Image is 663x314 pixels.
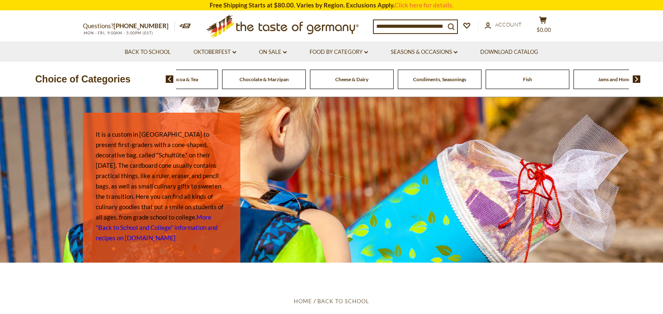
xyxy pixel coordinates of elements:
a: Condiments, Seasonings [413,76,466,82]
span: Account [495,21,522,28]
button: $0.00 [530,16,555,37]
a: Click here for details. [394,1,453,9]
a: Home [294,298,312,304]
a: Download Catalog [480,48,538,57]
a: Cheese & Dairy [335,76,368,82]
img: previous arrow [166,75,174,83]
span: $0.00 [537,27,551,33]
a: Jams and Honey [598,76,633,82]
p: Questions? [83,21,175,31]
a: Seasons & Occasions [391,48,457,57]
img: next arrow [633,75,641,83]
a: Account [485,20,522,29]
a: Food By Category [310,48,368,57]
a: Oktoberfest [194,48,236,57]
span: MON - FRI, 9:00AM - 5:00PM (EST) [83,31,153,35]
p: It is a custom in [GEOGRAPHIC_DATA] to present first-graders with a cone-shaped, decorative bag, ... [96,129,227,243]
a: On Sale [259,48,287,57]
a: More "Back to School and College" information and recipes on [DOMAIN_NAME] [96,213,218,242]
a: Fish [523,76,532,82]
a: Chocolate & Marzipan [240,76,289,82]
a: [PHONE_NUMBER] [114,22,169,29]
a: Back to School [317,298,369,304]
a: Back to School [125,48,171,57]
a: Coffee, Cocoa & Tea [155,76,198,82]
